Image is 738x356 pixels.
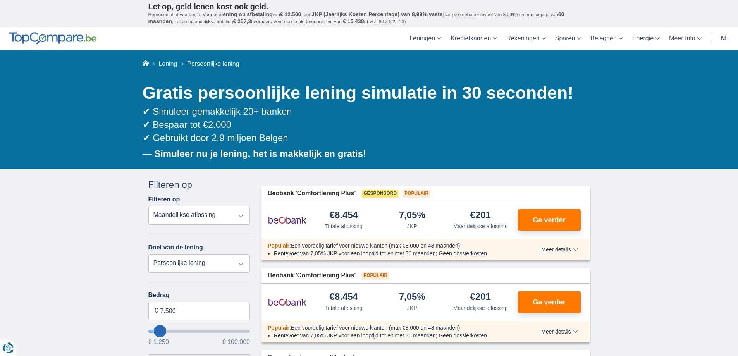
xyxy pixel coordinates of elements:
[628,27,664,50] a: Energie
[343,18,364,24] span: € 15.438
[405,27,446,50] a: Leningen
[586,27,628,50] a: Beleggen
[148,244,203,251] label: Doel van de lening
[158,60,177,67] a: Lening
[518,291,581,313] button: Ga verder
[541,247,578,252] span: Meer details
[268,271,356,280] span: Beobank 'Comfortlening Plus'
[274,249,513,257] li: Rentevoet van 7,05% JKP voor een looptijd tot en met 30 maanden; Geen dossierkosten
[429,11,443,17] span: vaste
[148,11,590,25] p: Representatief voorbeeld: Voor een van , een ( jaarlijkse debetrentevoet van 8,99%) en een loopti...
[325,222,363,230] div: Totale aflossing
[9,32,96,45] img: TopCompare
[470,292,491,303] div: €201
[311,11,427,17] span: JKP (Jaarlijks Kosten Percentage) van 8,99%
[268,292,306,312] img: product.pl.alt Beobank
[664,27,706,50] a: Meer Info
[274,332,513,339] li: Rentevoet van 7,05% JKP voor een looptijd tot en met 30 maanden; Geen dossierkosten
[143,81,590,105] h1: Gratis persoonlijke lening simulatie in 30 seconden!
[330,292,358,303] div: €8.454
[330,210,358,221] div: €8.454
[533,217,565,224] span: Ga verder
[446,27,502,50] a: Kredietkaarten
[143,60,149,67] a: Home
[148,178,250,191] div: Filteren op
[407,222,417,230] div: JKP
[143,105,590,145] div: ✔ Simuleer gemakkelijk 20+ banken ✔ Bespaar tot €2.000 ✔ Gebruikt door 2,9 miljoen Belgen
[155,306,158,315] span: €
[268,189,356,198] span: Beobank 'Comfortlening Plus'
[535,328,583,335] button: Meer details
[716,27,733,50] a: nl
[399,292,425,303] div: 7,05%
[362,190,398,198] span: Gesponsord
[261,242,519,249] div: :
[268,242,289,249] span: Populair
[148,196,180,203] label: Filteren op
[291,242,460,249] span: Een voordelig tarief voor nieuwe klanten (max €8.000 en 48 maanden)
[268,325,289,331] span: Populair
[407,304,417,312] div: JKP
[470,210,491,221] div: €201
[233,18,251,24] span: € 257,3
[221,11,272,17] span: lening op afbetaling
[148,292,250,299] label: Bedrag
[261,324,519,332] div: :
[399,210,425,221] div: 7,05%
[325,304,363,312] div: Totale aflossing
[518,209,581,231] button: Ga verder
[291,325,460,331] span: Een voordelig tarief voor nieuwe klanten (max €8.000 en 48 maanden)
[541,329,578,334] span: Meer details
[453,304,508,312] div: Maandelijkse aflossing
[280,11,301,17] span: € 12.500
[268,210,306,230] img: product.pl.alt Beobank
[222,339,250,345] span: € 100.000
[502,27,550,50] a: Rekeningen
[148,330,250,333] input: wantToBorrow
[148,11,564,24] span: 60 maanden
[148,2,590,11] p: Let op, geld lenen kost ook geld.
[535,246,583,253] button: Meer details
[148,339,169,345] span: € 1.250
[403,190,430,198] span: Populair
[453,222,508,230] div: Maandelijkse aflossing
[187,60,239,67] span: Persoonlijke lening
[533,299,565,306] span: Ga verder
[143,148,366,159] b: — Simuleer nu je lening, het is makkelijk en gratis!
[550,27,586,50] a: Sparen
[362,272,389,280] span: Populair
